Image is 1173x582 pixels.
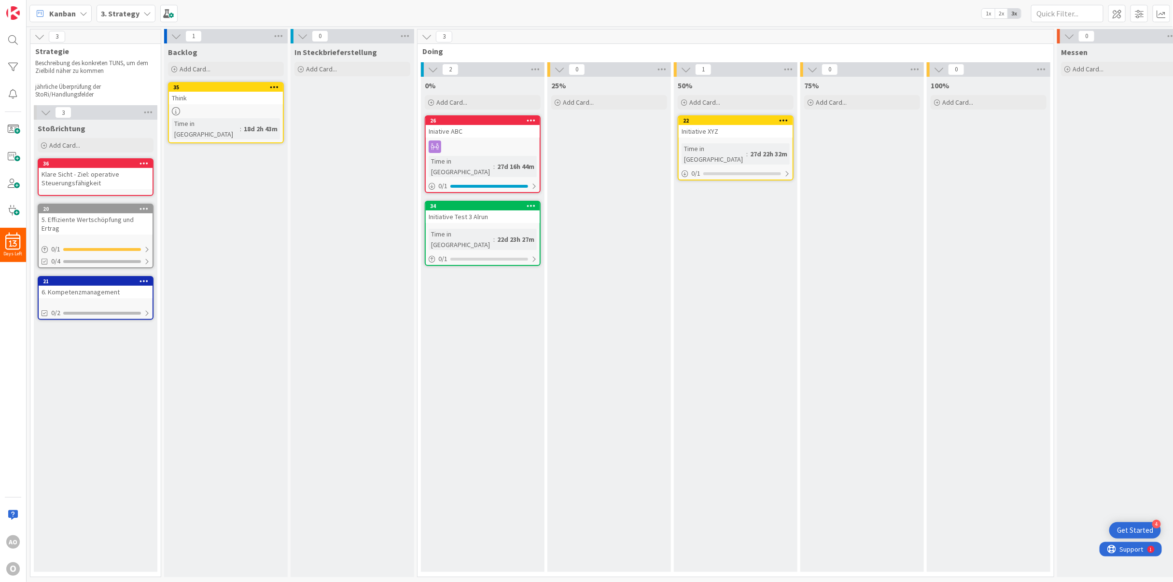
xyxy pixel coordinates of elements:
div: 1 [50,4,53,12]
span: Support [20,1,44,13]
b: 3. Strategy [101,9,140,18]
span: Messen [1061,47,1088,57]
span: 0% [425,81,436,90]
span: 100% [931,81,950,90]
span: 3 [49,31,65,42]
div: 0/1 [679,167,793,180]
span: 2 [442,64,459,75]
div: 26 [426,116,540,125]
div: 216. Kompetenzmanagement [39,277,153,298]
div: 22Initiative XYZ [679,116,793,138]
div: 20 [43,206,153,212]
span: 0 / 1 [438,181,447,191]
div: Time in [GEOGRAPHIC_DATA] [429,229,493,250]
span: : [493,234,495,245]
a: 35ThinkTime in [GEOGRAPHIC_DATA]:18d 2h 43m [168,82,284,143]
div: 205. Effiziente Wertschöpfung und Ertrag [39,205,153,235]
p: Beschreibung des konkreten TUNS, um dem Zielbild näher zu kommen [35,59,149,75]
a: 36Klare Sicht - Ziel: operative Steuerungsfähigkeit [38,158,154,196]
span: 0 [569,64,585,75]
div: Initiative Test 3 Alrun [426,210,540,223]
a: 34Initiative Test 3 AlrunTime in [GEOGRAPHIC_DATA]:22d 23h 27m0/1 [425,201,541,266]
span: Doing [422,46,1042,56]
span: Kanban [49,8,76,19]
div: 26 [430,117,540,124]
div: 35 [173,84,283,91]
span: 75% [804,81,819,90]
span: Add Card... [816,98,847,107]
div: Think [169,92,283,104]
a: 22Initiative XYZTime in [GEOGRAPHIC_DATA]:27d 22h 32m0/1 [678,115,794,180]
span: Add Card... [563,98,594,107]
span: 0 [822,64,838,75]
div: Klare Sicht - Ziel: operative Steuerungsfähigkeit [39,168,153,189]
span: Stoßrichtung [38,124,85,133]
div: 20 [39,205,153,213]
span: 0/4 [51,256,60,266]
div: 21 [39,277,153,286]
div: 36Klare Sicht - Ziel: operative Steuerungsfähigkeit [39,159,153,189]
div: O [6,562,20,576]
a: 216. Kompetenzmanagement0/2 [38,276,154,320]
span: Add Card... [1073,65,1103,73]
p: jährliche Überprüfung der StoRi/Handlungsfelder [35,83,149,99]
div: 21 [43,278,153,285]
div: 22d 23h 27m [495,234,537,245]
span: 0 [948,64,964,75]
div: 27d 16h 44m [495,161,537,172]
span: 0 / 1 [51,244,60,254]
div: Time in [GEOGRAPHIC_DATA] [429,156,493,177]
span: 1 [695,64,712,75]
span: : [493,161,495,172]
span: In Steckbrieferstellung [294,47,377,57]
div: Time in [GEOGRAPHIC_DATA] [682,143,746,165]
div: 0/1 [426,253,540,265]
div: AO [6,535,20,549]
div: 36 [43,160,153,167]
span: 0 [1078,30,1095,42]
div: 22 [679,116,793,125]
span: 3 [55,107,71,118]
div: Initiative XYZ [679,125,793,138]
span: 0 / 1 [691,168,700,179]
div: 26Iniative ABC [426,116,540,138]
div: 6. Kompetenzmanagement [39,286,153,298]
div: Open Get Started checklist, remaining modules: 4 [1109,522,1161,539]
div: Iniative ABC [426,125,540,138]
span: : [746,149,748,159]
span: 25% [551,81,566,90]
div: 36 [39,159,153,168]
span: 0 / 1 [438,254,447,264]
span: : [240,124,241,134]
div: Get Started [1117,526,1153,535]
div: 34 [430,203,540,209]
span: Add Card... [942,98,973,107]
div: 0/1 [39,243,153,255]
span: 2x [995,9,1008,18]
div: 35 [169,83,283,92]
span: 0/2 [51,308,60,318]
div: 5. Effiziente Wertschöpfung und Ertrag [39,213,153,235]
div: 27d 22h 32m [748,149,790,159]
span: 0 [312,30,328,42]
img: Visit kanbanzone.com [6,6,20,20]
div: 0/1 [426,180,540,192]
div: 18d 2h 43m [241,124,280,134]
span: Add Card... [306,65,337,73]
div: 4 [1152,520,1161,528]
span: 1x [982,9,995,18]
a: 205. Effiziente Wertschöpfung und Ertrag0/10/4 [38,204,154,268]
div: Time in [GEOGRAPHIC_DATA] [172,118,240,139]
span: Add Card... [436,98,467,107]
span: Add Card... [49,141,80,150]
div: 34 [426,202,540,210]
span: 3x [1008,9,1021,18]
div: 35Think [169,83,283,104]
a: 26Iniative ABCTime in [GEOGRAPHIC_DATA]:27d 16h 44m0/1 [425,115,541,193]
input: Quick Filter... [1031,5,1103,22]
div: 22 [683,117,793,124]
span: Add Card... [689,98,720,107]
span: 13 [9,240,17,247]
span: Backlog [168,47,197,57]
span: Add Card... [180,65,210,73]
